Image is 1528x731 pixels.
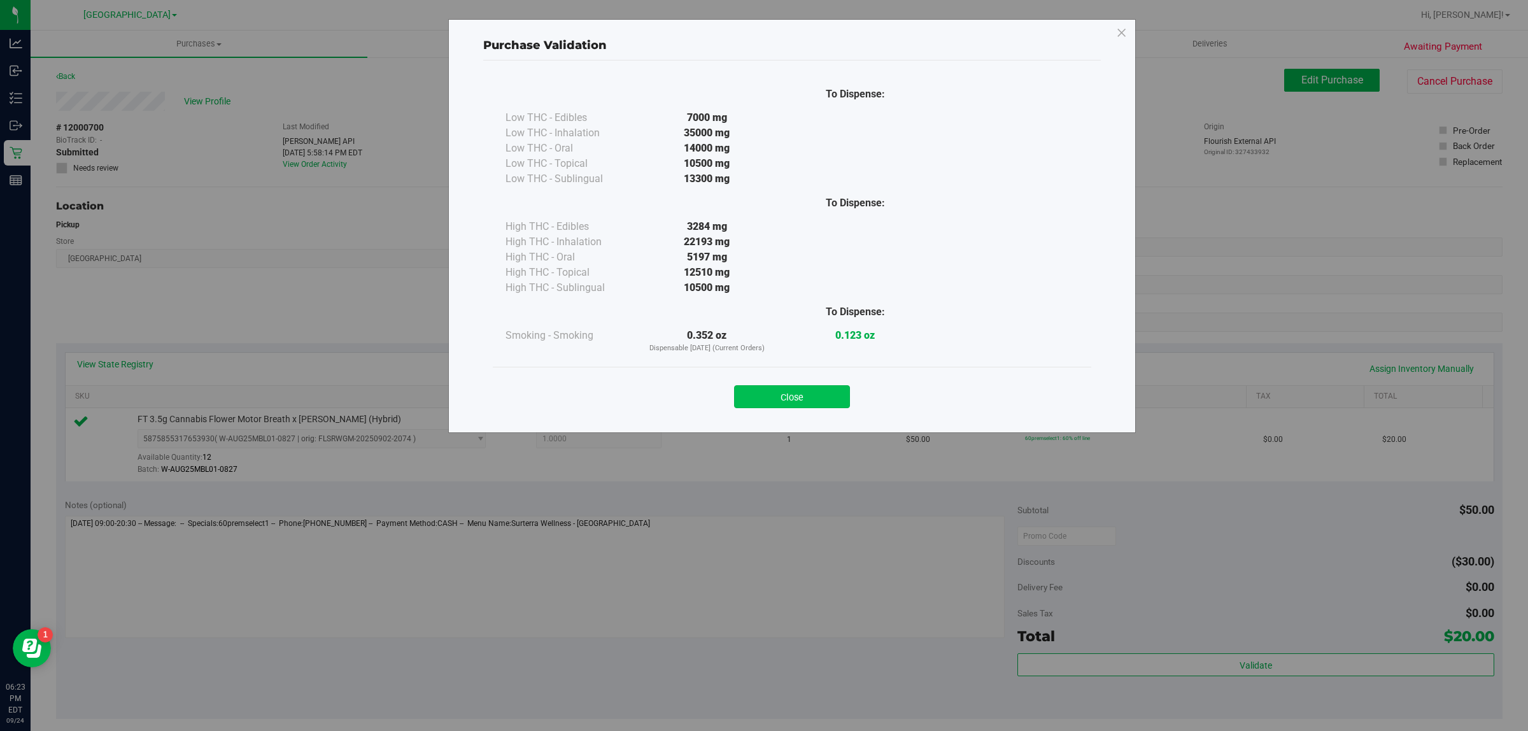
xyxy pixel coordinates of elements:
[633,156,781,171] div: 10500 mg
[506,125,633,141] div: Low THC - Inhalation
[781,87,930,102] div: To Dispense:
[734,385,850,408] button: Close
[506,156,633,171] div: Low THC - Topical
[38,627,53,642] iframe: Resource center unread badge
[13,629,51,667] iframe: Resource center
[633,328,781,354] div: 0.352 oz
[633,280,781,295] div: 10500 mg
[506,219,633,234] div: High THC - Edibles
[506,328,633,343] div: Smoking - Smoking
[633,171,781,187] div: 13300 mg
[633,234,781,250] div: 22193 mg
[633,219,781,234] div: 3284 mg
[633,141,781,156] div: 14000 mg
[483,38,607,52] span: Purchase Validation
[506,250,633,265] div: High THC - Oral
[506,141,633,156] div: Low THC - Oral
[633,125,781,141] div: 35000 mg
[506,234,633,250] div: High THC - Inhalation
[506,265,633,280] div: High THC - Topical
[781,195,930,211] div: To Dispense:
[835,329,875,341] strong: 0.123 oz
[506,171,633,187] div: Low THC - Sublingual
[781,304,930,320] div: To Dispense:
[633,110,781,125] div: 7000 mg
[506,280,633,295] div: High THC - Sublingual
[633,343,781,354] p: Dispensable [DATE] (Current Orders)
[633,250,781,265] div: 5197 mg
[506,110,633,125] div: Low THC - Edibles
[633,265,781,280] div: 12510 mg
